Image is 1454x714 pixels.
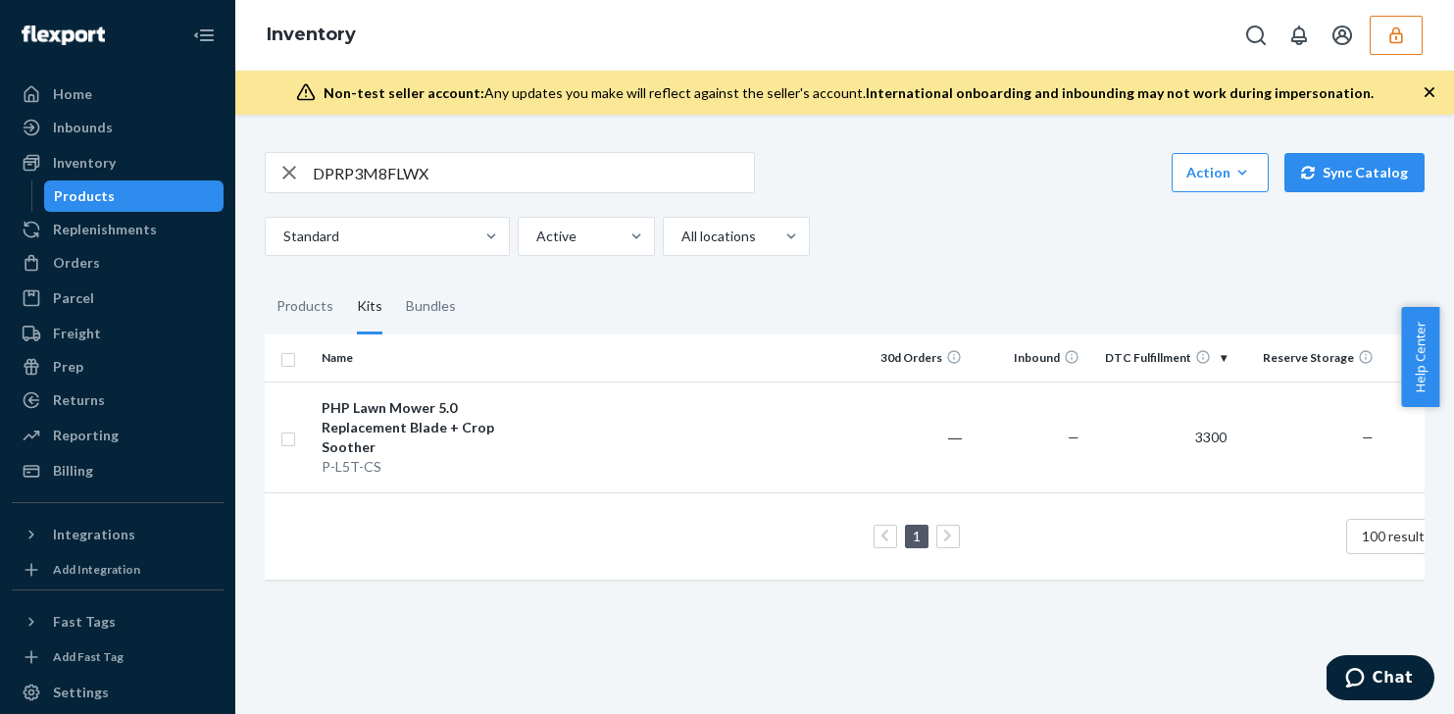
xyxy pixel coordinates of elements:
span: — [1068,429,1079,445]
a: Home [12,78,224,110]
input: All locations [679,227,681,246]
span: International onboarding and inbounding may not work during impersonation. [866,84,1374,101]
th: DTC Fulfillment [1087,334,1234,382]
div: Settings [53,683,109,702]
th: Reserve Storage [1234,334,1381,382]
div: Orders [53,253,100,273]
div: Products [276,280,333,334]
a: Products [44,180,225,212]
div: Parcel [53,288,94,308]
a: Inventory [267,24,356,45]
a: Prep [12,351,224,382]
button: Open notifications [1279,16,1319,55]
button: Open account menu [1323,16,1362,55]
a: Settings [12,677,224,708]
a: Orders [12,247,224,279]
div: Bundles [406,280,456,334]
a: Add Fast Tag [12,645,224,669]
td: 3300 [1087,382,1234,492]
button: Help Center [1401,307,1439,407]
div: Replenishments [53,220,157,239]
a: Inventory [12,147,224,178]
div: Action [1186,163,1254,182]
input: Search inventory by name or sku [313,153,754,192]
span: — [1362,429,1374,445]
td: ― [852,382,970,492]
a: Replenishments [12,214,224,245]
div: Any updates you make will reflect against the seller's account. [324,83,1374,103]
div: Add Integration [53,561,140,578]
button: Open Search Box [1236,16,1276,55]
a: Page 1 is your current page [909,528,925,544]
div: Prep [53,357,83,377]
span: Non-test seller account: [324,84,484,101]
th: Name [314,334,534,382]
button: Fast Tags [12,606,224,637]
div: Add Fast Tag [53,648,124,665]
div: Products [54,186,115,206]
input: Standard [281,227,283,246]
button: Sync Catalog [1284,153,1425,192]
iframe: Opens a widget where you can chat to one of our agents [1327,655,1434,704]
a: Parcel [12,282,224,314]
th: 30d Orders [852,334,970,382]
div: Integrations [53,525,135,544]
a: Billing [12,455,224,486]
a: Inbounds [12,112,224,143]
ol: breadcrumbs [251,7,372,64]
div: Home [53,84,92,104]
th: Inbound [970,334,1087,382]
button: Action [1172,153,1269,192]
a: Returns [12,384,224,416]
a: Freight [12,318,224,349]
div: Billing [53,461,93,481]
a: Add Integration [12,558,224,582]
div: Freight [53,324,101,343]
button: Close Navigation [184,16,224,55]
div: PHP Lawn Mower 5.0 Replacement Blade + Crop Soother [322,398,526,457]
div: Inbounds [53,118,113,137]
div: Reporting [53,426,119,445]
button: Integrations [12,519,224,550]
a: Reporting [12,420,224,451]
input: Active [534,227,536,246]
div: Inventory [53,153,116,173]
div: P-L5T-CS [322,457,526,477]
div: Kits [357,280,382,334]
div: Returns [53,390,105,410]
div: Fast Tags [53,612,116,632]
img: Flexport logo [22,25,105,45]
